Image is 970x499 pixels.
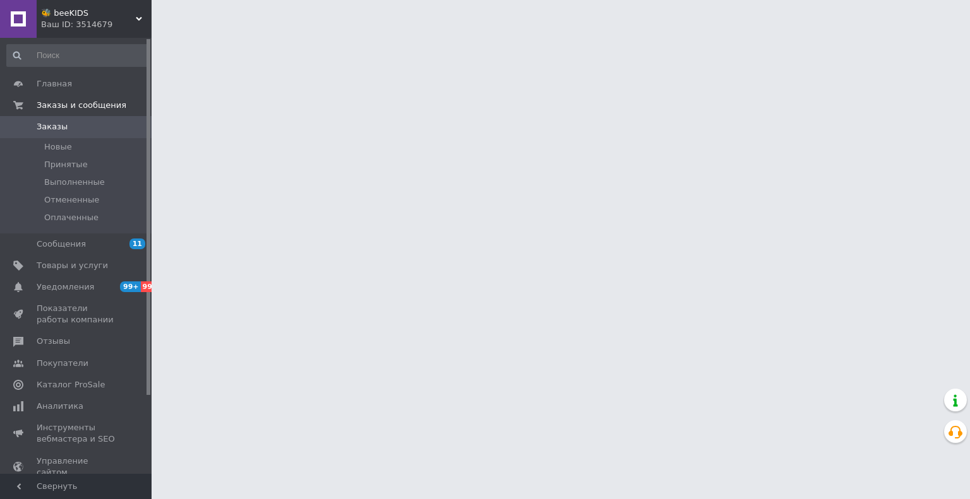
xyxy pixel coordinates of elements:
span: 11 [129,238,145,249]
span: Новые [44,141,72,153]
span: Сообщения [37,238,86,250]
span: 99+ [141,281,162,292]
span: Оплаченные [44,212,99,223]
span: Главная [37,78,72,90]
span: Покупатели [37,358,88,369]
span: Товары и услуги [37,260,108,271]
span: Уведомления [37,281,94,293]
span: Заказы [37,121,68,132]
span: Заказы и сообщения [37,100,126,111]
input: Поиск [6,44,149,67]
span: Отмененные [44,194,99,206]
span: Выполненные [44,177,105,188]
span: Управление сайтом [37,455,117,478]
div: Ваш ID: 3514679 [41,19,152,30]
span: Аналитика [37,401,83,412]
span: Отзывы [37,336,70,347]
span: Принятые [44,159,88,170]
span: Инструменты вебмастера и SEO [37,422,117,445]
span: Показатели работы компании [37,303,117,326]
span: Каталог ProSale [37,379,105,390]
span: 🐝 beeKIDS [41,8,136,19]
span: 99+ [120,281,141,292]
